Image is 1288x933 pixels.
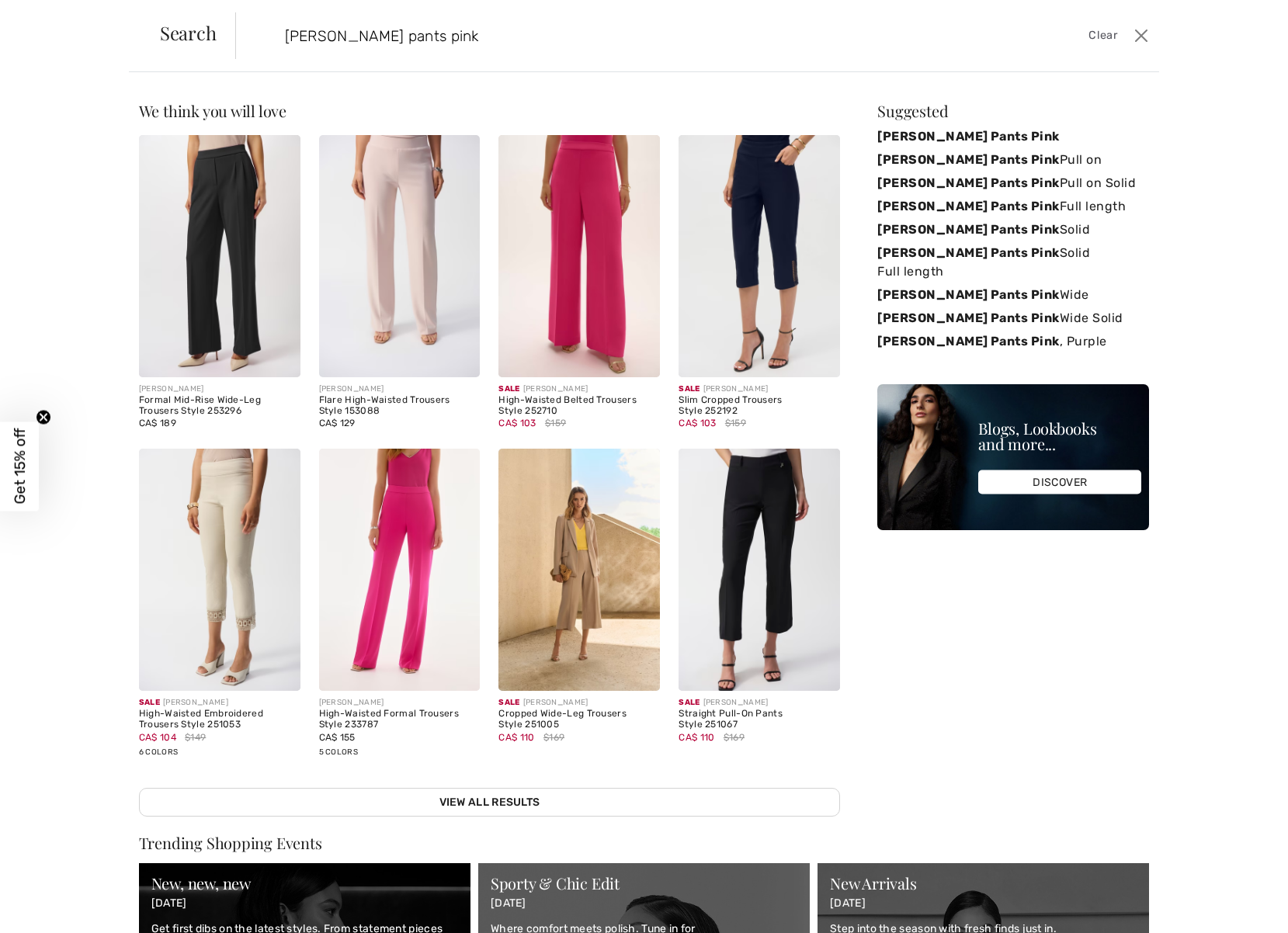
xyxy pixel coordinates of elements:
[498,697,660,709] div: [PERSON_NAME]
[978,421,1141,452] div: Blogs, Lookbooks and more...
[679,384,700,394] span: Sale
[679,697,840,709] div: [PERSON_NAME]
[725,416,746,430] span: $159
[139,697,300,709] div: [PERSON_NAME]
[185,730,206,744] span: $149
[36,410,51,425] button: Close teaser
[877,148,1149,172] a: [PERSON_NAME] Pants PinkPull on
[498,383,660,395] div: [PERSON_NAME]
[877,199,1060,213] strong: [PERSON_NAME] Pants Pink
[498,135,660,377] img: High-Waisted Belted Trousers Style 252710. Geranium
[877,283,1149,307] a: [PERSON_NAME] Pants PinkWide
[319,418,356,428] span: CA$ 129
[139,698,160,707] span: Sale
[679,709,840,730] div: Straight Pull-On Pants Style 251067
[679,383,840,395] div: [PERSON_NAME]
[877,310,1060,325] strong: [PERSON_NAME] Pants Pink
[139,418,176,428] span: CA$ 189
[877,152,1060,167] strong: [PERSON_NAME] Pants Pink
[679,418,716,428] span: CA$ 103
[830,876,1137,891] div: New Arrivals
[877,175,1060,190] strong: [PERSON_NAME] Pants Pink
[319,709,481,730] div: High-Waisted Formal Trousers Style 233787
[498,418,536,428] span: CA$ 103
[877,103,1149,119] div: Suggested
[498,698,519,707] span: Sale
[491,897,797,910] p: [DATE]
[877,129,1060,144] strong: [PERSON_NAME] Pants Pink
[319,383,481,395] div: [PERSON_NAME]
[139,788,841,817] a: View All Results
[498,732,534,743] span: CA$ 110
[545,416,566,430] span: $159
[877,241,1149,283] a: [PERSON_NAME] Pants PinkSolid Full length
[273,12,915,59] input: TYPE TO SEARCH
[877,287,1060,302] strong: [PERSON_NAME] Pants Pink
[498,384,519,394] span: Sale
[319,395,481,417] div: Flare High-Waisted Trousers Style 153088
[139,135,300,377] img: Formal Mid-Rise Wide-Leg Trousers Style 253296. Cosmos
[1088,27,1117,44] span: Clear
[877,125,1149,148] a: [PERSON_NAME] Pants Pink
[139,100,286,121] span: We think you will love
[679,732,714,743] span: CA$ 110
[877,330,1149,353] a: [PERSON_NAME] Pants Pink, Purple
[830,897,1137,910] p: [DATE]
[679,395,840,417] div: Slim Cropped Trousers Style 252192
[498,395,660,417] div: High-Waisted Belted Trousers Style 252710
[36,11,68,25] span: Chat
[319,697,481,709] div: [PERSON_NAME]
[498,709,660,730] div: Cropped Wide-Leg Trousers Style 251005
[877,222,1060,237] strong: [PERSON_NAME] Pants Pink
[139,835,1150,851] div: Trending Shopping Events
[319,135,481,377] img: Flare High-Waisted Trousers Style 153088. Quartz
[139,449,300,691] img: High-Waisted Embroidered Trousers Style 251053. Bubble gum
[877,384,1149,530] img: Blogs, Lookbooks and more...
[679,449,840,691] img: Straight Pull-On Pants Style 251067. Bubble gum
[139,395,300,417] div: Formal Mid-Rise Wide-Leg Trousers Style 253296
[139,709,300,730] div: High-Waisted Embroidered Trousers Style 251053
[151,897,458,910] p: [DATE]
[11,428,29,505] span: Get 15% off
[978,470,1141,494] div: DISCOVER
[679,698,700,707] span: Sale
[139,747,178,757] span: 6 Colors
[877,172,1149,195] a: [PERSON_NAME] Pants PinkPull on Solid
[679,135,840,377] img: Slim Cropped Trousers Style 252192. Bubble gum
[319,732,356,743] span: CA$ 155
[319,747,358,757] span: 5 Colors
[139,383,300,395] div: [PERSON_NAME]
[491,876,797,891] div: Sporty & Chic Edit
[877,334,1060,349] strong: [PERSON_NAME] Pants Pink
[151,876,458,891] div: New, new, new
[877,218,1149,241] a: [PERSON_NAME] Pants PinkSolid
[498,449,660,691] img: Cropped Wide-Leg Trousers Style 251005. Bubble gum
[1130,23,1153,48] button: Close
[543,730,564,744] span: $169
[319,449,481,691] img: High-Waisted Formal Trousers Style 233787. Geranium
[877,195,1149,218] a: [PERSON_NAME] Pants PinkFull length
[139,732,176,743] span: CA$ 104
[160,23,217,42] span: Search
[877,307,1149,330] a: [PERSON_NAME] Pants PinkWide Solid
[724,730,745,744] span: $169
[877,245,1060,260] strong: [PERSON_NAME] Pants Pink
